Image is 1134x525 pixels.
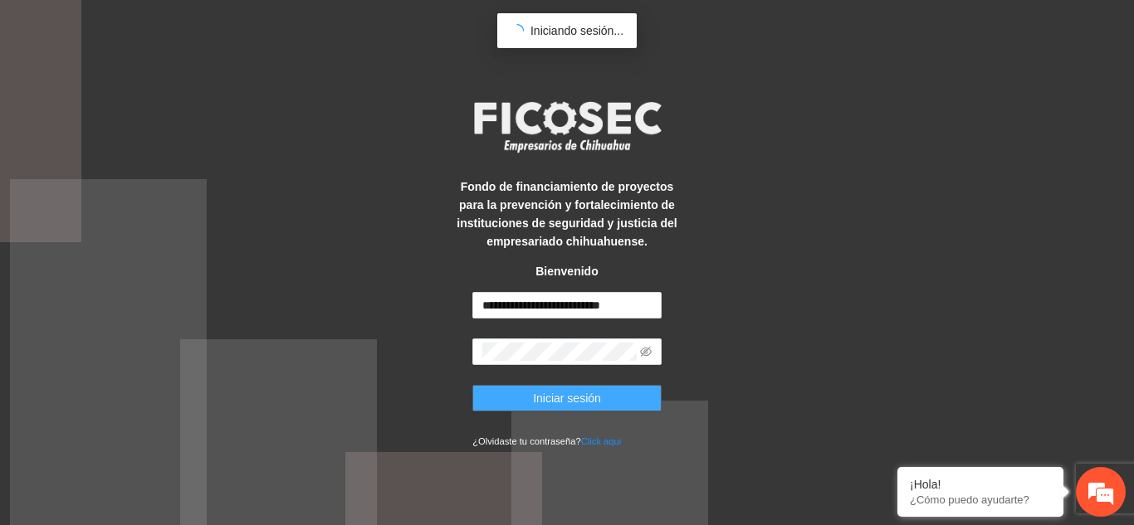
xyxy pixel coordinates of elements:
[457,180,677,248] strong: Fondo de financiamiento de proyectos para la prevención y fortalecimiento de instituciones de seg...
[581,436,622,446] a: Click aqui
[463,96,671,158] img: logo
[96,169,229,337] span: Estamos en línea.
[535,265,598,278] strong: Bienvenido
[8,349,316,407] textarea: Escriba su mensaje y pulse “Intro”
[910,478,1051,491] div: ¡Hola!
[472,385,662,411] button: Iniciar sesión
[533,389,601,407] span: Iniciar sesión
[86,85,279,106] div: Chatee con nosotros ahora
[910,493,1051,506] p: ¿Cómo puedo ayudarte?
[511,24,524,37] span: loading
[472,436,621,446] small: ¿Olvidaste tu contraseña?
[640,346,652,357] span: eye-invisible
[530,24,623,37] span: Iniciando sesión...
[272,8,312,48] div: Minimizar ventana de chat en vivo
